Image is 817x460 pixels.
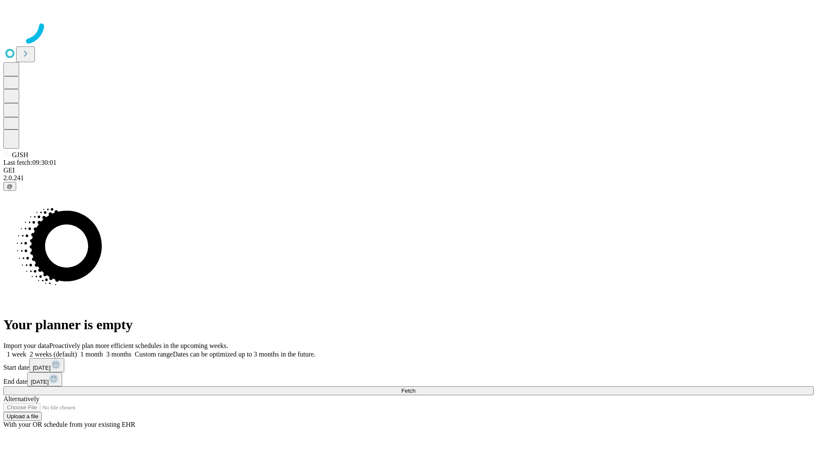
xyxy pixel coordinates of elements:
[3,386,814,395] button: Fetch
[27,372,62,386] button: [DATE]
[401,388,415,394] span: Fetch
[29,358,64,372] button: [DATE]
[135,351,173,358] span: Custom range
[30,351,77,358] span: 2 weeks (default)
[3,412,42,421] button: Upload a file
[3,174,814,182] div: 2.0.241
[3,167,814,174] div: GEI
[31,379,49,385] span: [DATE]
[3,358,814,372] div: Start date
[3,159,57,166] span: Last fetch: 09:30:01
[173,351,315,358] span: Dates can be optimized up to 3 months in the future.
[3,395,39,402] span: Alternatively
[106,351,131,358] span: 3 months
[7,351,26,358] span: 1 week
[49,342,228,349] span: Proactively plan more efficient schedules in the upcoming weeks.
[80,351,103,358] span: 1 month
[33,365,51,371] span: [DATE]
[3,317,814,333] h1: Your planner is empty
[3,372,814,386] div: End date
[12,151,28,158] span: GJSH
[7,183,13,190] span: @
[3,421,135,428] span: With your OR schedule from your existing EHR
[3,182,16,191] button: @
[3,342,49,349] span: Import your data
